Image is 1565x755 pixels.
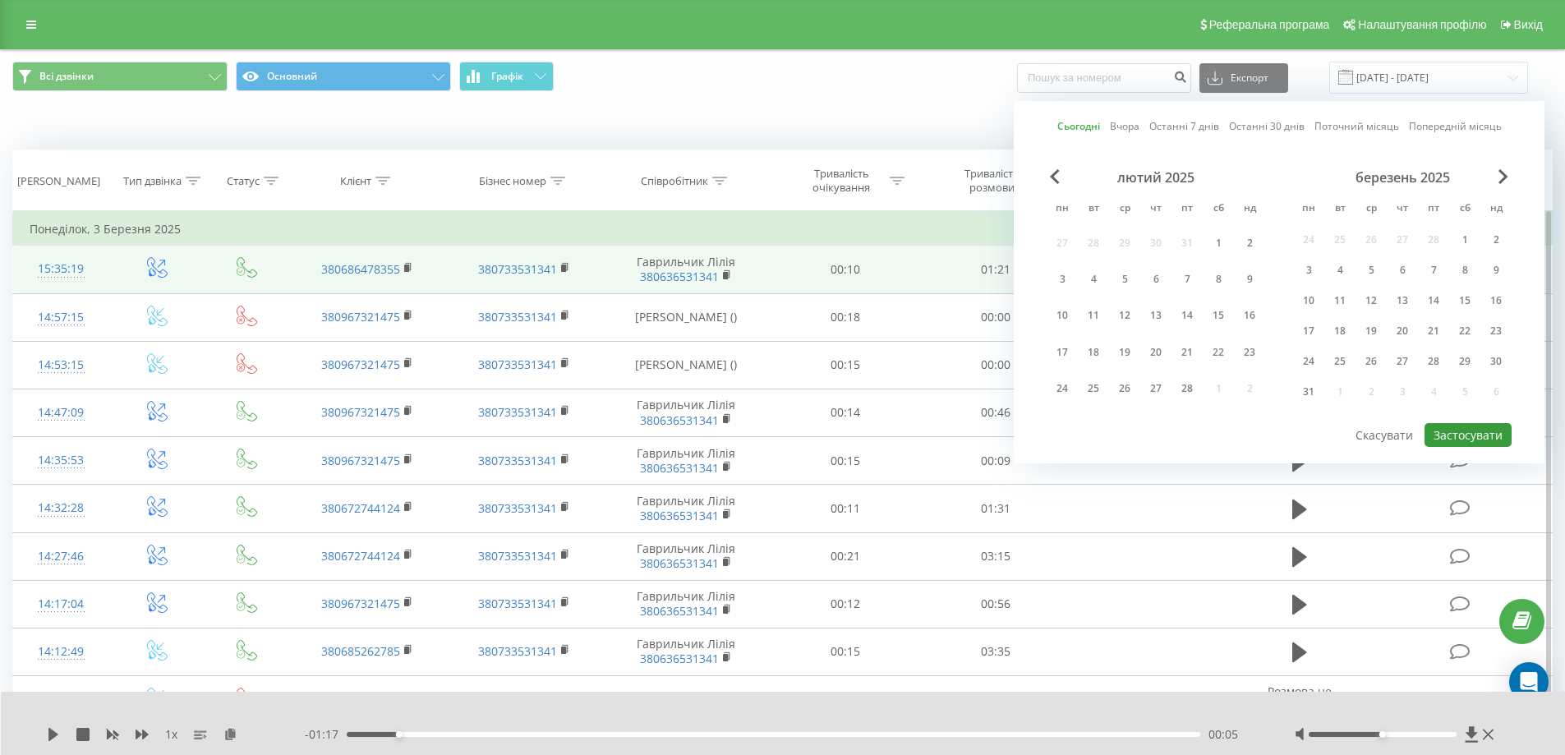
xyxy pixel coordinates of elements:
td: Гаврильчик Лілія [602,389,771,436]
div: нд 2 бер 2025 р. [1480,228,1512,252]
td: 00:14 [771,389,921,436]
a: 380636531341 [640,555,719,571]
div: 26 [1114,378,1135,399]
a: 380685262785 [321,643,400,659]
div: сб 15 бер 2025 р. [1449,288,1480,313]
button: Графік [459,62,554,91]
div: сб 1 бер 2025 р. [1449,228,1480,252]
abbr: понеділок [1050,197,1075,222]
div: 14:07:21 [30,684,93,716]
abbr: п’ятниця [1421,197,1446,222]
a: 380636531341 [640,603,719,619]
td: 00:15 [771,628,921,675]
div: пн 10 лют 2025 р. [1047,301,1078,331]
div: 14:12:49 [30,636,93,668]
div: сб 8 лют 2025 р. [1203,264,1234,294]
a: 380733531341 [478,357,557,372]
div: Accessibility label [1379,731,1386,738]
div: 17 [1052,342,1073,363]
div: вт 25 лют 2025 р. [1078,374,1109,404]
div: пн 3 лют 2025 р. [1047,264,1078,294]
div: пт 28 бер 2025 р. [1418,349,1449,374]
a: 380733531341 [478,309,557,325]
div: ср 5 лют 2025 р. [1109,264,1140,294]
a: Останні 30 днів [1229,118,1305,134]
div: нд 23 лют 2025 р. [1234,337,1265,367]
div: нд 30 бер 2025 р. [1480,349,1512,374]
abbr: середа [1112,197,1137,222]
div: сб 8 бер 2025 р. [1449,258,1480,283]
div: пн 17 лют 2025 р. [1047,337,1078,367]
div: 17 [1298,320,1319,342]
a: Останні 7 днів [1149,118,1219,134]
div: Тривалість очікування [798,167,886,195]
td: 00:09 [921,437,1071,485]
td: 00:15 [771,676,921,724]
td: 00:10 [771,246,921,293]
div: Тривалість розмови [948,167,1036,195]
td: 00:21 [771,532,921,580]
div: 27 [1392,351,1413,372]
div: пн 10 бер 2025 р. [1293,288,1324,313]
div: Клієнт [340,174,371,188]
div: сб 29 бер 2025 р. [1449,349,1480,374]
a: 380636531341 [640,508,719,523]
a: 380672744124 [321,500,400,516]
div: чт 6 бер 2025 р. [1387,258,1418,283]
span: - 01:17 [305,726,347,743]
span: Реферальна програма [1209,18,1330,31]
a: 380967321475 [321,453,400,468]
a: 380733531341 [478,596,557,611]
div: чт 20 бер 2025 р. [1387,319,1418,343]
td: 00:46 [921,389,1071,436]
td: 00:56 [921,580,1071,628]
div: 4 [1083,269,1104,290]
a: 380636531341 [640,269,719,284]
td: 00:12 [771,580,921,628]
div: ср 12 лют 2025 р. [1109,301,1140,331]
div: вт 25 бер 2025 р. [1324,349,1356,374]
div: ср 19 лют 2025 р. [1109,337,1140,367]
div: Тип дзвінка [123,174,182,188]
div: вт 18 бер 2025 р. [1324,319,1356,343]
div: 8 [1208,269,1229,290]
a: 380967321475 [321,357,400,372]
div: 3 [1052,269,1073,290]
td: 00:00 [921,293,1071,341]
div: 28 [1423,351,1444,372]
div: пн 24 бер 2025 р. [1293,349,1324,374]
abbr: субота [1206,197,1231,222]
abbr: четвер [1390,197,1415,222]
div: 22 [1454,320,1475,342]
div: 15:35:19 [30,253,93,285]
div: ср 5 бер 2025 р. [1356,258,1387,283]
div: 20 [1392,320,1413,342]
span: Налаштування профілю [1358,18,1486,31]
td: 03:15 [921,532,1071,580]
div: 16 [1239,305,1260,326]
div: пт 7 лют 2025 р. [1171,264,1203,294]
div: чт 6 лют 2025 р. [1140,264,1171,294]
div: 11 [1329,290,1351,311]
div: 20 [1145,342,1167,363]
button: Всі дзвінки [12,62,228,91]
a: 380636531341 [640,412,719,428]
div: сб 1 лют 2025 р. [1203,228,1234,258]
div: пт 21 лют 2025 р. [1171,337,1203,367]
div: 19 [1360,320,1382,342]
abbr: субота [1452,197,1477,222]
div: ср 19 бер 2025 р. [1356,319,1387,343]
button: Скасувати [1346,423,1422,447]
a: 380733531341 [478,261,557,277]
div: 6 [1145,269,1167,290]
div: березень 2025 [1293,169,1512,186]
td: 00:00 [921,676,1071,724]
div: вт 11 бер 2025 р. [1324,288,1356,313]
div: 25 [1329,351,1351,372]
div: вт 11 лют 2025 р. [1078,301,1109,331]
a: Сьогодні [1057,118,1100,134]
div: 12 [1360,290,1382,311]
a: 380967321475 [321,309,400,325]
div: 9 [1485,260,1507,281]
div: Статус [227,174,260,188]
